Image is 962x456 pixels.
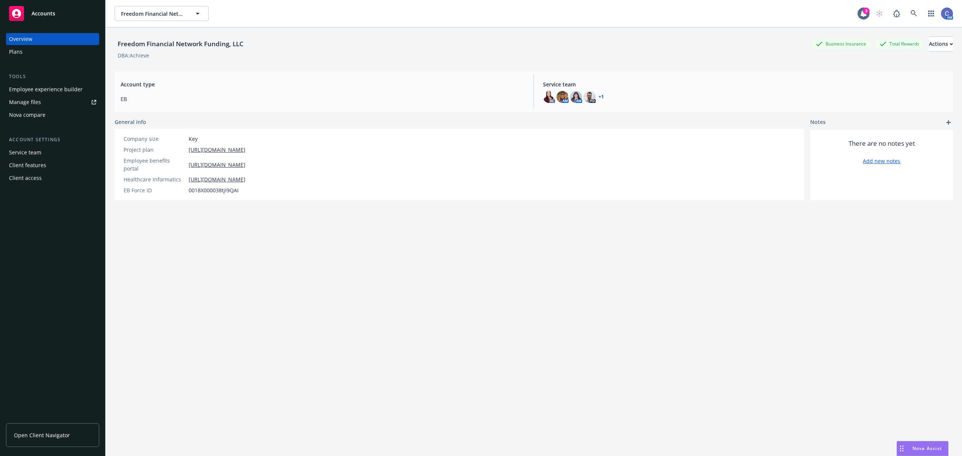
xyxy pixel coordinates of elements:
div: Nova compare [9,109,45,121]
img: photo [543,91,555,103]
div: Actions [929,37,953,51]
a: Client features [6,159,99,171]
div: Overview [9,33,32,45]
div: Plans [9,46,23,58]
button: Actions [929,36,953,51]
a: [URL][DOMAIN_NAME] [189,175,245,183]
span: 0018X000038tjI9QAI [189,186,239,194]
span: Nova Assist [912,445,942,451]
a: Start snowing [872,6,887,21]
a: Plans [6,46,99,58]
span: Service team [543,80,947,88]
a: Accounts [6,3,99,24]
div: EB Force ID [124,186,186,194]
div: Drag to move [897,441,906,456]
div: 3 [863,8,870,14]
a: Employee experience builder [6,83,99,95]
div: Healthcare Informatics [124,175,186,183]
a: Service team [6,146,99,159]
a: [URL][DOMAIN_NAME] [189,146,245,154]
div: Manage files [9,96,41,108]
span: Key [189,135,198,143]
span: Open Client Navigator [14,431,70,439]
a: Overview [6,33,99,45]
div: Company size [124,135,186,143]
div: Freedom Financial Network Funding, LLC [115,39,247,49]
img: photo [584,91,596,103]
div: Account settings [6,136,99,143]
img: photo [941,8,953,20]
span: Account type [121,80,525,88]
div: Employee benefits portal [124,157,186,172]
div: Total Rewards [876,39,923,48]
a: Search [906,6,921,21]
a: Report a Bug [889,6,904,21]
img: photo [557,91,569,103]
a: Add new notes [863,157,900,165]
div: Employee experience builder [9,83,83,95]
div: Tools [6,73,99,80]
a: +1 [599,95,604,99]
a: add [944,118,953,127]
span: EB [121,95,525,103]
button: Freedom Financial Network Funding, LLC [115,6,209,21]
img: photo [570,91,582,103]
span: Notes [810,118,826,127]
span: Freedom Financial Network Funding, LLC [121,10,186,18]
a: [URL][DOMAIN_NAME] [189,161,245,169]
span: General info [115,118,146,126]
div: Business Insurance [812,39,870,48]
a: Client access [6,172,99,184]
a: Switch app [924,6,939,21]
span: There are no notes yet [849,139,915,148]
div: DBA: Achieve [118,51,149,59]
div: Client features [9,159,46,171]
div: Project plan [124,146,186,154]
span: Accounts [32,11,55,17]
button: Nova Assist [897,441,948,456]
a: Nova compare [6,109,99,121]
div: Service team [9,146,41,159]
div: Client access [9,172,42,184]
a: Manage files [6,96,99,108]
